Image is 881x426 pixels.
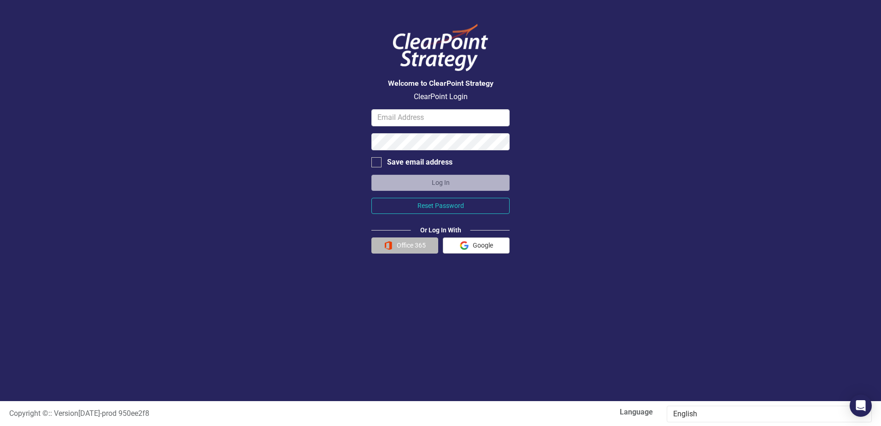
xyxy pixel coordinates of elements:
[673,409,856,420] div: English
[385,18,496,77] img: ClearPoint Logo
[411,225,470,235] div: Or Log In With
[460,241,469,250] img: Google
[371,237,438,254] button: Office 365
[9,409,48,418] span: Copyright ©
[2,408,440,419] div: :: Version [DATE] - prod 950ee2f8
[371,92,510,102] p: ClearPoint Login
[384,241,393,250] img: Office 365
[443,237,510,254] button: Google
[447,407,653,418] label: Language
[371,79,510,88] h3: Welcome to ClearPoint Strategy
[387,157,452,168] div: Save email address
[850,395,872,417] div: Open Intercom Messenger
[371,109,510,126] input: Email Address
[371,198,510,214] button: Reset Password
[371,175,510,191] button: Log In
